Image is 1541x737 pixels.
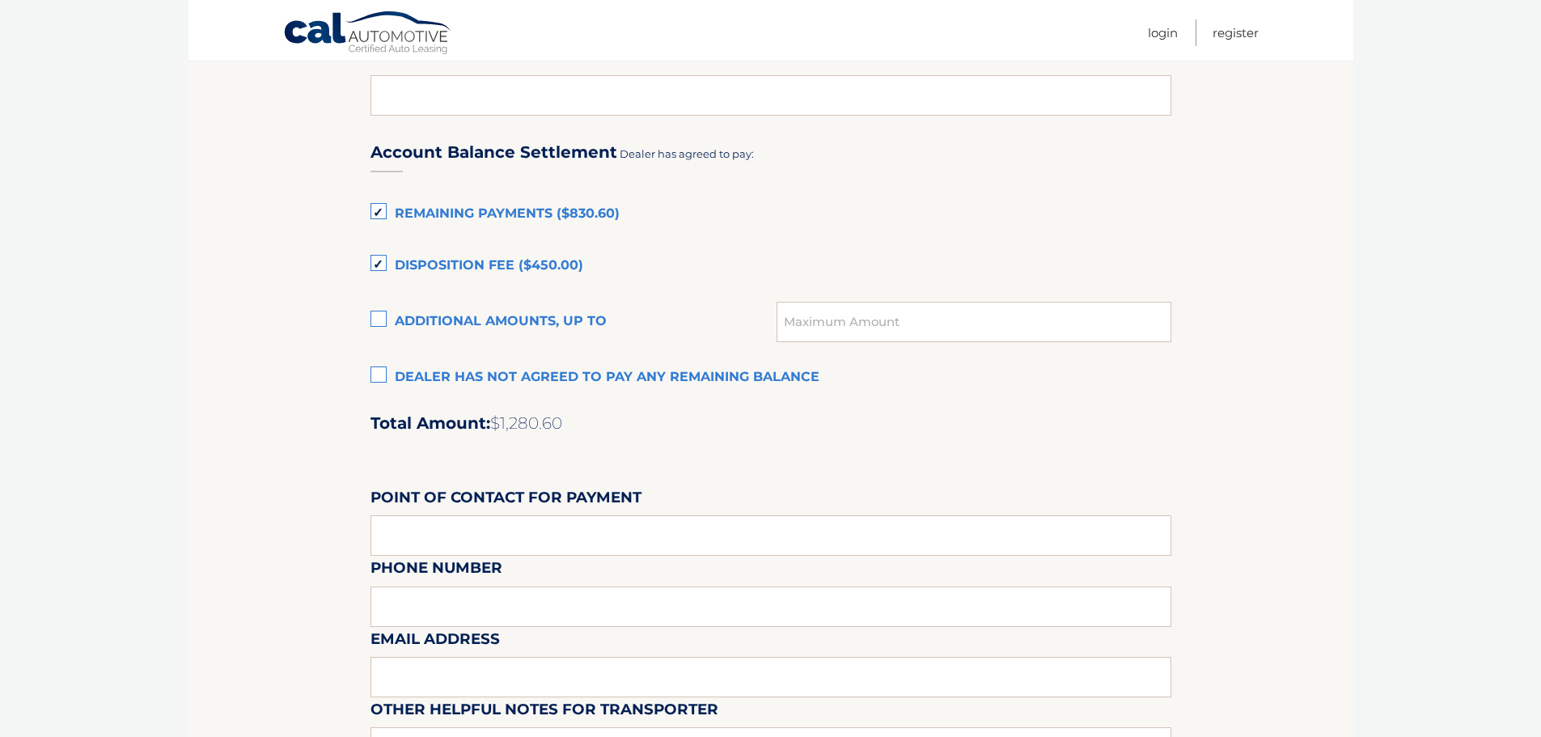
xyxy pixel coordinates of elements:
a: Register [1213,19,1259,46]
label: Disposition Fee ($450.00) [370,250,1171,282]
label: Additional amounts, up to [370,306,777,338]
label: Remaining Payments ($830.60) [370,198,1171,231]
h3: Account Balance Settlement [370,142,617,163]
label: Other helpful notes for transporter [370,697,718,727]
label: Point of Contact for Payment [370,485,641,515]
span: Dealer has agreed to pay: [620,147,754,160]
span: $1,280.60 [490,413,562,433]
a: Login [1148,19,1178,46]
label: Dealer has not agreed to pay any remaining balance [370,362,1171,394]
label: Email Address [370,627,500,657]
a: Cal Automotive [283,11,453,57]
input: Maximum Amount [777,302,1171,342]
h2: Total Amount: [370,413,1171,434]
